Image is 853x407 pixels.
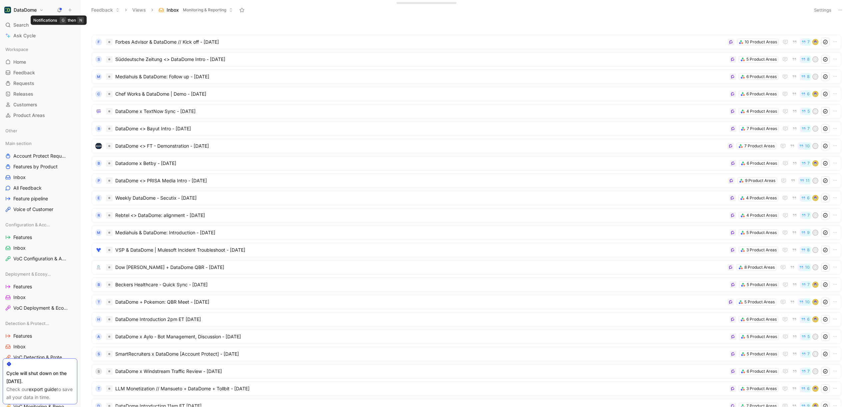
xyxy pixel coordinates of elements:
[13,343,26,350] span: Inbox
[800,281,811,288] button: 7
[747,125,777,132] div: 7 Product Areas
[115,211,727,219] span: Rebtel <> DataDome: alignment - [DATE]
[746,108,777,115] div: 4 Product Areas
[115,350,727,358] span: SmartRecruiters x DataDome [Account Protect] - [DATE]
[13,245,26,251] span: Inbox
[813,196,818,200] img: avatar
[746,91,777,97] div: 6 Product Areas
[747,160,777,167] div: 6 Product Areas
[813,317,818,322] img: avatar
[746,247,777,253] div: 3 Product Areas
[13,283,32,290] span: Features
[95,143,102,149] img: logo
[800,38,811,46] button: 7
[3,220,77,264] div: Configuration & AccessFeaturesInboxVoC Configuration & Access
[800,125,811,132] button: 7
[13,294,26,301] span: Inbox
[92,104,841,119] a: logoDataDome x TextNow Sync - [DATE]4 Product Areas5W
[800,194,811,202] button: 6
[744,264,775,271] div: 8 Product Areas
[95,247,102,253] img: logo
[3,269,77,313] div: Deployment & EcosystemFeaturesInboxVoC Deployment & Ecosystem
[747,351,777,357] div: 5 Product Areas
[3,31,77,41] a: Ask Cycle
[95,91,102,97] div: C
[813,230,818,235] div: J
[800,212,811,219] button: 7
[3,282,77,292] a: Features
[13,234,32,241] span: Features
[115,194,726,202] span: Weekly DataDome - Secutix - [DATE]
[115,298,725,306] span: DataDome + Pokemon: QBR Meet - [DATE]
[115,246,727,254] span: VSP & DataDome | Mulesoft Incident Troubleshoot - [DATE]
[95,212,102,219] div: R
[88,5,123,15] button: Feedback
[813,40,818,44] img: avatar
[800,246,811,254] button: 8
[813,92,818,96] img: avatar
[747,368,777,375] div: 6 Product Areas
[13,112,45,119] span: Product Areas
[3,183,77,193] a: All Feedback
[115,107,727,115] span: DataDome x TextNow Sync - [DATE]
[747,281,777,288] div: 5 Product Areas
[129,5,149,15] button: Views
[3,204,77,214] a: Voice of Customer
[13,206,53,213] span: Voice of Customer
[800,90,811,98] button: 6
[813,352,818,356] div: R
[115,125,727,133] span: DataDome <> Bayut Intro - [DATE]
[813,213,818,218] div: V
[95,281,102,288] div: B
[115,142,725,150] span: DataDome <> FT - Demonstration - [DATE]
[813,248,818,252] div: L
[13,174,26,181] span: Inbox
[92,121,841,136] a: BDataDome <> Bayut Intro - [DATE]7 Product Areas7V
[3,20,77,30] div: Search
[805,300,810,304] span: 10
[92,156,841,171] a: BDatadome x Betby - [DATE]6 Product Areas7avatar
[95,125,102,132] div: B
[746,73,777,80] div: 6 Product Areas
[115,159,727,167] span: Datadome x Betby - [DATE]
[92,191,841,205] a: EWeekly DataDome - Secutix - [DATE]4 Product Areas6avatar
[813,109,818,114] div: W
[807,231,810,235] span: 9
[3,126,77,136] div: Other
[5,271,51,277] span: Deployment & Ecosystem
[3,342,77,352] a: Inbox
[6,385,74,401] div: Check our to save all your data in time.
[95,264,102,271] img: logo
[167,7,179,13] span: Inbox
[800,229,811,236] button: 9
[3,138,77,214] div: Main sectionAccount Protect RequestsFeatures by ProductInboxAll FeedbackFeature pipelineVoice of ...
[115,229,727,237] span: Mediahuis & DataDome: Introduction - [DATE]
[95,177,102,184] div: P
[807,369,810,373] span: 7
[92,69,841,84] a: MMediahuis & DataDome: Follow up - [DATE]6 Product Areas8J
[115,281,727,289] span: Beckers Healthcare - Quick Sync - [DATE]
[3,318,77,328] div: Detection & Protection
[92,277,841,292] a: BBeckers Healthcare - Quick Sync - [DATE]5 Product Areas7avatar
[183,7,226,13] span: Monitoring & Reporting
[807,213,810,217] span: 7
[13,59,26,65] span: Home
[92,87,841,101] a: CChef Works & DataDome | Demo - [DATE]6 Product Areas6avatar
[95,299,102,305] div: T
[3,331,77,341] a: Features
[746,56,777,63] div: 5 Product Areas
[13,195,48,202] span: Feature pipeline
[813,161,818,166] img: avatar
[13,21,29,29] span: Search
[13,101,37,108] span: Customers
[813,57,818,62] div: V
[746,229,777,236] div: 5 Product Areas
[95,351,102,357] div: s
[3,110,77,120] a: Product Areas
[92,312,841,327] a: HDataDome Introduction 2pm ET [DATE]6 Product Areas6avatar
[3,100,77,110] a: Customers
[3,138,77,148] div: Main section
[13,80,34,87] span: Requests
[3,172,77,182] a: Inbox
[95,56,102,63] div: S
